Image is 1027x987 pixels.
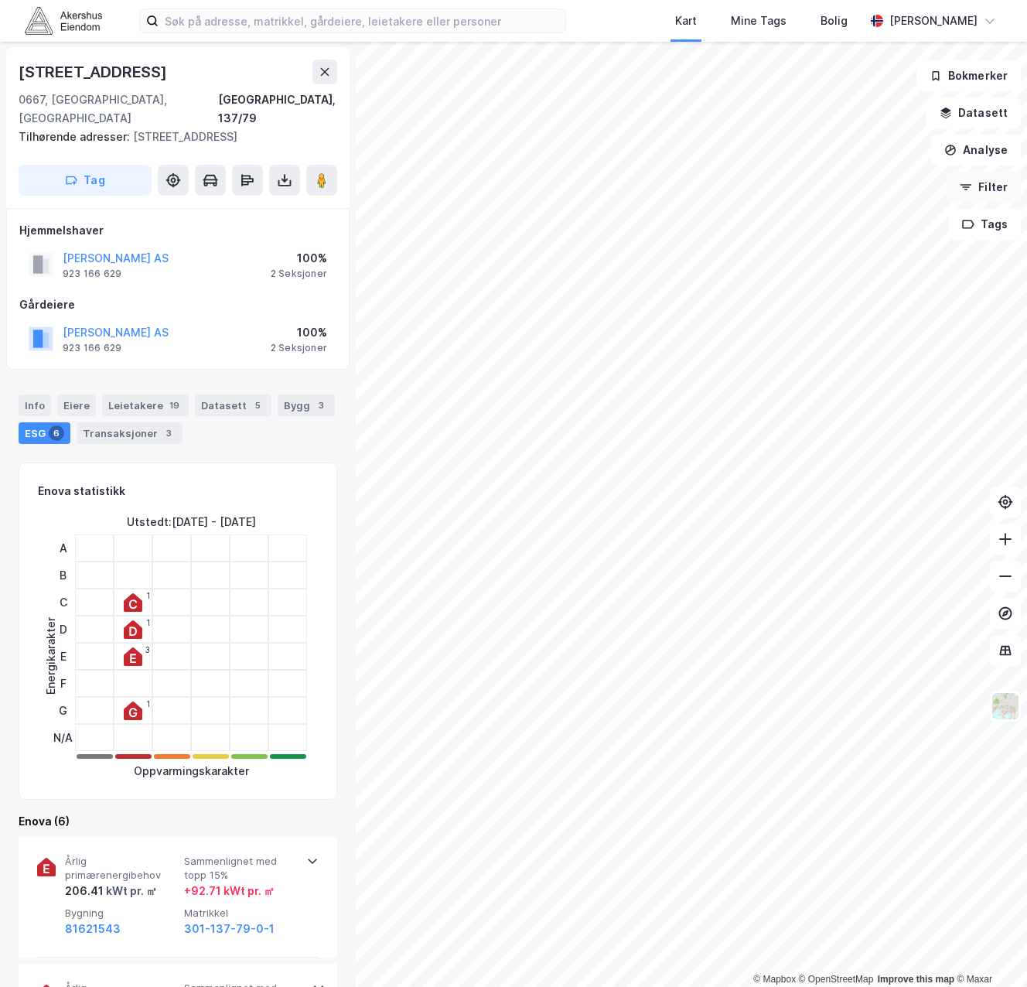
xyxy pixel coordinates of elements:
[38,482,125,500] div: Enova statistikk
[19,295,336,314] div: Gårdeiere
[878,974,954,985] a: Improve this map
[19,60,170,84] div: [STREET_ADDRESS]
[166,398,183,413] div: 19
[19,165,152,196] button: Tag
[53,562,73,589] div: B
[271,342,327,354] div: 2 Seksjoner
[146,618,150,627] div: 1
[65,920,121,938] button: 81621543
[146,591,150,600] div: 1
[821,12,848,30] div: Bolig
[271,249,327,268] div: 100%
[53,643,73,670] div: E
[102,394,189,416] div: Leietakere
[63,268,121,280] div: 923 166 629
[53,697,73,724] div: G
[195,394,271,416] div: Datasett
[184,882,275,900] div: + 92.71 kWt pr. ㎡
[19,91,218,128] div: 0667, [GEOGRAPHIC_DATA], [GEOGRAPHIC_DATA]
[19,221,336,240] div: Hjemmelshaver
[146,699,150,709] div: 1
[753,974,796,985] a: Mapbox
[63,342,121,354] div: 923 166 629
[145,645,150,654] div: 3
[25,7,102,34] img: akershus-eiendom-logo.9091f326c980b4bce74ccdd9f866810c.svg
[950,913,1027,987] iframe: Chat Widget
[161,425,176,441] div: 3
[57,394,96,416] div: Eiere
[931,135,1021,166] button: Analyse
[313,398,329,413] div: 3
[49,425,64,441] div: 6
[104,882,157,900] div: kWt pr. ㎡
[65,907,178,920] span: Bygning
[675,12,697,30] div: Kart
[65,855,178,882] span: Årlig primærenergibehov
[53,724,73,751] div: N/A
[184,907,297,920] span: Matrikkel
[991,692,1020,721] img: Z
[19,130,133,143] span: Tilhørende adresser:
[947,172,1021,203] button: Filter
[218,91,337,128] div: [GEOGRAPHIC_DATA], 137/79
[19,422,70,444] div: ESG
[127,513,256,531] div: Utstedt : [DATE] - [DATE]
[134,762,249,780] div: Oppvarmingskarakter
[159,9,565,32] input: Søk på adresse, matrikkel, gårdeiere, leietakere eller personer
[271,323,327,342] div: 100%
[77,422,183,444] div: Transaksjoner
[916,60,1021,91] button: Bokmerker
[19,128,325,146] div: [STREET_ADDRESS]
[53,534,73,562] div: A
[949,209,1021,240] button: Tags
[889,12,978,30] div: [PERSON_NAME]
[19,812,337,831] div: Enova (6)
[799,974,874,985] a: OpenStreetMap
[42,617,60,695] div: Energikarakter
[950,913,1027,987] div: Kontrollprogram for chat
[53,670,73,697] div: F
[184,855,297,882] span: Sammenlignet med topp 15%
[926,97,1021,128] button: Datasett
[19,394,51,416] div: Info
[731,12,786,30] div: Mine Tags
[271,268,327,280] div: 2 Seksjoner
[278,394,335,416] div: Bygg
[250,398,265,413] div: 5
[53,616,73,643] div: D
[53,589,73,616] div: C
[184,920,275,938] button: 301-137-79-0-1
[65,882,157,900] div: 206.41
